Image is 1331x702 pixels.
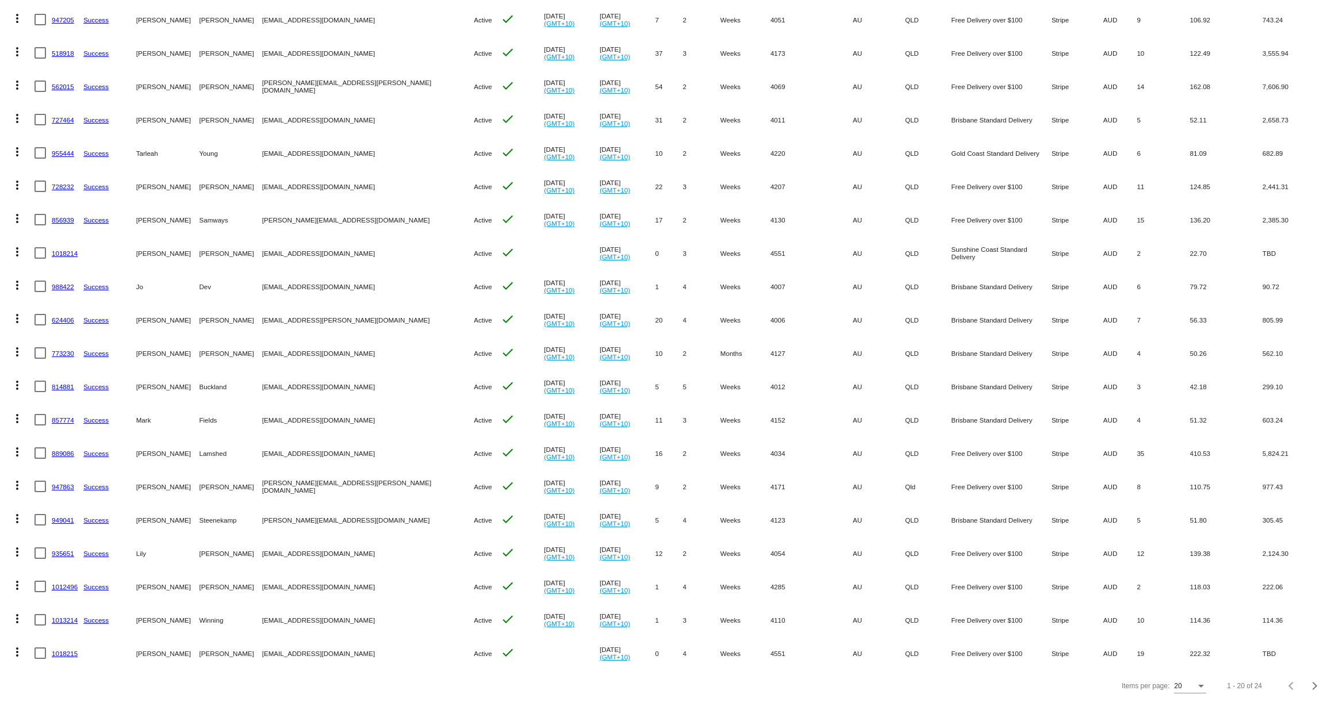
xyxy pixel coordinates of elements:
[1137,436,1190,470] mat-cell: 35
[1052,170,1103,203] mat-cell: Stripe
[1052,236,1103,270] mat-cell: Stripe
[1137,236,1190,270] mat-cell: 2
[1190,103,1263,136] mat-cell: 52.11
[770,270,853,303] mat-cell: 4007
[52,183,74,190] a: 728232
[1263,3,1325,36] mat-cell: 743.24
[770,303,853,336] mat-cell: 4006
[52,16,74,24] a: 947205
[655,236,683,270] mat-cell: 0
[655,270,683,303] mat-cell: 1
[683,336,720,370] mat-cell: 2
[1190,303,1263,336] mat-cell: 56.33
[600,70,655,103] mat-cell: [DATE]
[544,36,600,70] mat-cell: [DATE]
[136,370,200,403] mat-cell: [PERSON_NAME]
[52,283,74,290] a: 988422
[1263,103,1325,136] mat-cell: 2,658.73
[600,236,655,270] mat-cell: [DATE]
[10,345,24,359] mat-icon: more_vert
[1052,370,1103,403] mat-cell: Stripe
[544,386,574,394] a: (GMT+10)
[770,370,853,403] mat-cell: 4012
[905,3,951,36] mat-cell: QLD
[905,370,951,403] mat-cell: QLD
[952,203,1052,236] mat-cell: Free Delivery over $100
[683,370,720,403] mat-cell: 5
[853,103,905,136] mat-cell: AU
[83,183,109,190] a: Success
[905,70,951,103] mat-cell: QLD
[600,403,655,436] mat-cell: [DATE]
[1263,36,1325,70] mat-cell: 3,555.94
[853,203,905,236] mat-cell: AU
[1137,70,1190,103] mat-cell: 14
[770,203,853,236] mat-cell: 4130
[544,153,574,160] a: (GMT+10)
[600,436,655,470] mat-cell: [DATE]
[52,250,78,257] a: 1018214
[770,36,853,70] mat-cell: 4173
[262,203,474,236] mat-cell: [PERSON_NAME][EMAIL_ADDRESS][DOMAIN_NAME]
[83,416,109,424] a: Success
[952,70,1052,103] mat-cell: Free Delivery over $100
[544,220,574,227] a: (GMT+10)
[83,350,109,357] a: Success
[10,145,24,159] mat-icon: more_vert
[905,203,951,236] mat-cell: QLD
[1190,3,1263,36] mat-cell: 106.92
[683,170,720,203] mat-cell: 3
[544,20,574,27] a: (GMT+10)
[199,70,262,103] mat-cell: [PERSON_NAME]
[1190,136,1263,170] mat-cell: 81.09
[136,336,200,370] mat-cell: [PERSON_NAME]
[655,70,683,103] mat-cell: 54
[262,236,474,270] mat-cell: [EMAIL_ADDRESS][DOMAIN_NAME]
[544,303,600,336] mat-cell: [DATE]
[1263,303,1325,336] mat-cell: 805.99
[1137,36,1190,70] mat-cell: 10
[600,103,655,136] mat-cell: [DATE]
[600,336,655,370] mat-cell: [DATE]
[853,370,905,403] mat-cell: AU
[770,170,853,203] mat-cell: 4207
[1137,403,1190,436] mat-cell: 4
[720,70,770,103] mat-cell: Weeks
[905,36,951,70] mat-cell: QLD
[10,112,24,125] mat-icon: more_vert
[199,270,262,303] mat-cell: Dev
[83,383,109,390] a: Success
[83,116,109,124] a: Success
[683,3,720,36] mat-cell: 2
[720,270,770,303] mat-cell: Weeks
[136,170,200,203] mat-cell: [PERSON_NAME]
[720,336,770,370] mat-cell: Months
[199,103,262,136] mat-cell: [PERSON_NAME]
[544,403,600,436] mat-cell: [DATE]
[905,403,951,436] mat-cell: QLD
[655,36,683,70] mat-cell: 37
[600,370,655,403] mat-cell: [DATE]
[1052,403,1103,436] mat-cell: Stripe
[1103,170,1137,203] mat-cell: AUD
[683,136,720,170] mat-cell: 2
[952,336,1052,370] mat-cell: Brisbane Standard Delivery
[544,436,600,470] mat-cell: [DATE]
[720,436,770,470] mat-cell: Weeks
[683,303,720,336] mat-cell: 4
[1190,70,1263,103] mat-cell: 162.08
[600,353,630,360] a: (GMT+10)
[1263,370,1325,403] mat-cell: 299.10
[720,3,770,36] mat-cell: Weeks
[136,70,200,103] mat-cell: [PERSON_NAME]
[952,370,1052,403] mat-cell: Brisbane Standard Delivery
[683,436,720,470] mat-cell: 2
[952,270,1052,303] mat-cell: Brisbane Standard Delivery
[10,78,24,92] mat-icon: more_vert
[683,203,720,236] mat-cell: 2
[1137,203,1190,236] mat-cell: 15
[1137,103,1190,136] mat-cell: 5
[655,203,683,236] mat-cell: 17
[853,403,905,436] mat-cell: AU
[853,70,905,103] mat-cell: AU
